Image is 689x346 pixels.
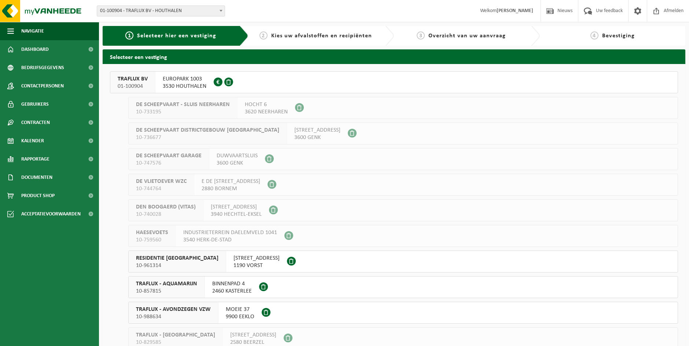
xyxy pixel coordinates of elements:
span: DUWVAARTSLUIS [217,152,258,159]
span: DE VLIETOEVER WZC [136,178,187,185]
span: Product Shop [21,187,55,205]
span: Kalender [21,132,44,150]
span: 10-736677 [136,134,279,141]
span: TRAFLUX - AVONDZEGEN VZW [136,306,211,313]
span: 2580 BEERZEL [230,339,276,346]
span: 3600 GENK [294,134,340,141]
span: DEN BOOGAERD (VITAS) [136,203,196,211]
span: [STREET_ADDRESS] [211,203,262,211]
span: 10-744764 [136,185,187,192]
span: TRAFLUX - [GEOGRAPHIC_DATA] [136,331,215,339]
h2: Selecteer een vestiging [103,49,685,64]
span: 3620 NEERHAREN [245,108,288,116]
span: 1 [125,31,133,40]
span: 2880 BORNEM [202,185,260,192]
span: 2460 KASTERLEE [212,287,252,295]
span: 10-857815 [136,287,197,295]
span: 10-759560 [136,236,168,244]
span: Navigatie [21,22,44,40]
span: 10-747576 [136,159,202,167]
button: TRAFLUX BV 01-100904 EUROPARK 10033530 HOUTHALEN [110,71,678,93]
span: 10-740028 [136,211,196,218]
span: 4 [590,31,598,40]
span: 10-988634 [136,313,211,320]
span: 3530 HOUTHALEN [163,83,206,90]
span: [STREET_ADDRESS] [294,127,340,134]
button: TRAFLUX - AVONDZEGEN VZW 10-988634 MOEIE 379900 EEKLO [128,302,678,324]
span: Acceptatievoorwaarden [21,205,81,223]
span: MOEIE 37 [226,306,254,313]
span: 01-100904 - TRAFLUX BV - HOUTHALEN [97,6,225,16]
span: 10-829585 [136,339,215,346]
span: Documenten [21,168,52,187]
span: DE SCHEEPVAART GARAGE [136,152,202,159]
span: INDUSTRIETERREIN DAELEMVELD 1041 [183,229,277,236]
span: TRAFLUX BV [118,75,148,83]
span: Gebruikers [21,95,49,113]
span: 1190 VORST [233,262,280,269]
span: DE SCHEEPVAART DISTRICTGEBOUW [GEOGRAPHIC_DATA] [136,127,279,134]
span: E DE [STREET_ADDRESS] [202,178,260,185]
span: Overzicht van uw aanvraag [428,33,506,39]
span: 10-961314 [136,262,218,269]
strong: [PERSON_NAME] [497,8,533,14]
span: 01-100904 - TRAFLUX BV - HOUTHALEN [97,5,225,16]
span: 2 [259,31,268,40]
span: RESIDENTIE [GEOGRAPHIC_DATA] [136,255,218,262]
span: TRAFLUX - AQUAMARIJN [136,280,197,287]
span: 9900 EEKLO [226,313,254,320]
span: HAESEVOETS [136,229,168,236]
span: Contracten [21,113,50,132]
span: Dashboard [21,40,49,59]
span: Rapportage [21,150,49,168]
span: 01-100904 [118,83,148,90]
span: Kies uw afvalstoffen en recipiënten [271,33,372,39]
span: 3600 GENK [217,159,258,167]
button: TRAFLUX - AQUAMARIJN 10-857815 BINNENPAD 42460 KASTERLEE [128,276,678,298]
span: 3 [417,31,425,40]
span: Bedrijfsgegevens [21,59,64,77]
span: [STREET_ADDRESS] [230,331,276,339]
span: 3540 HERK-DE-STAD [183,236,277,244]
button: RESIDENTIE [GEOGRAPHIC_DATA] 10-961314 [STREET_ADDRESS]1190 VORST [128,251,678,272]
span: BINNENPAD 4 [212,280,252,287]
span: Contactpersonen [21,77,64,95]
span: 10-733195 [136,108,230,116]
span: Bevestiging [602,33,635,39]
span: [STREET_ADDRESS] [233,255,280,262]
span: DE SCHEEPVAART - SLUIS NEERHAREN [136,101,230,108]
span: Selecteer hier een vestiging [137,33,216,39]
span: HOCHT 6 [245,101,288,108]
span: 3940 HECHTEL-EKSEL [211,211,262,218]
span: EUROPARK 1003 [163,75,206,83]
